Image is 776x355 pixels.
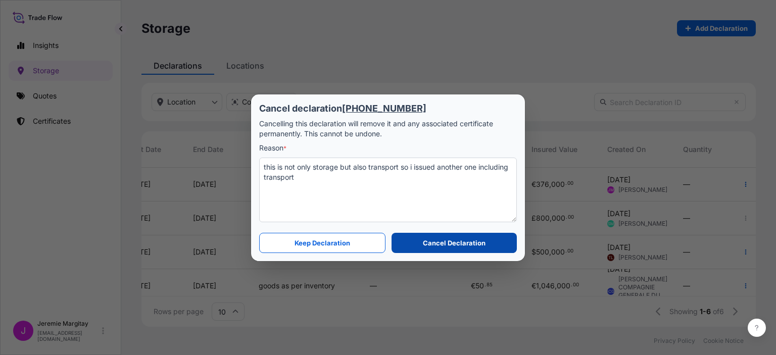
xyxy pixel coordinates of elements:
p: Cancel Declaration [423,238,486,248]
button: Keep Declaration [259,233,385,253]
p: Cancel declaration [259,103,517,115]
p: Keep Declaration [295,238,350,248]
button: Cancel Declaration [392,233,517,253]
p: Cancelling this declaration will remove it and any associated certificate permanently. This canno... [259,119,517,139]
p: Reason [259,143,517,154]
tcxspan: Call 31995-825-1 via 3CX [342,103,426,114]
textarea: this is not only storage but also transport so i issued another one including transport [259,158,517,222]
